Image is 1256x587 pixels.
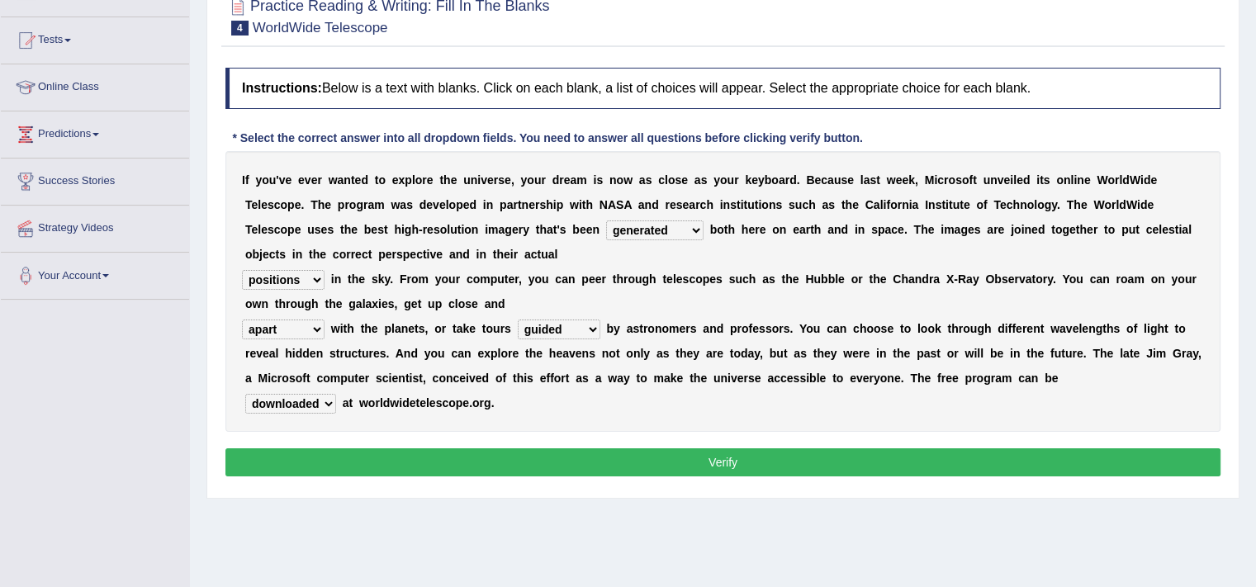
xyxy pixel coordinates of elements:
[349,198,357,211] b: o
[258,223,261,236] b: l
[392,173,399,187] b: e
[609,173,617,187] b: n
[1147,198,1154,211] b: e
[528,198,535,211] b: e
[593,173,596,187] b: i
[1150,173,1157,187] b: e
[852,198,859,211] b: e
[338,173,344,187] b: a
[469,198,476,211] b: d
[498,173,505,187] b: s
[841,173,847,187] b: s
[520,173,527,187] b: y
[644,198,652,211] b: n
[422,173,426,187] b: r
[398,173,405,187] b: x
[317,173,321,187] b: r
[351,223,358,236] b: e
[646,173,652,187] b: s
[1,159,189,200] a: Success Stories
[1070,173,1074,187] b: l
[1056,173,1064,187] b: o
[1036,173,1040,187] b: i
[534,173,542,187] b: u
[665,173,668,187] b: l
[1012,198,1020,211] b: h
[814,173,821,187] b: e
[1084,173,1091,187] b: e
[1119,198,1126,211] b: d
[274,223,281,236] b: c
[552,173,560,187] b: d
[280,198,287,211] b: o
[1122,173,1130,187] b: d
[993,198,1000,211] b: T
[305,173,311,187] b: v
[962,173,969,187] b: o
[949,198,953,211] b: t
[355,173,362,187] b: e
[1057,198,1060,211] b: .
[274,198,281,211] b: c
[941,198,946,211] b: t
[699,198,706,211] b: c
[423,223,427,236] b: r
[394,223,401,236] b: h
[847,173,854,187] b: e
[301,198,304,211] b: .
[440,223,448,236] b: o
[261,223,268,236] b: e
[925,198,928,211] b: I
[785,173,789,187] b: r
[251,198,258,211] b: e
[1,111,189,153] a: Predictions
[518,198,522,211] b: t
[596,173,603,187] b: s
[585,198,593,211] b: h
[327,223,334,236] b: s
[405,223,412,236] b: g
[401,223,405,236] b: i
[676,198,683,211] b: s
[880,198,884,211] b: l
[511,173,514,187] b: ,
[527,173,534,187] b: o
[908,173,915,187] b: k
[883,198,886,211] b: i
[1064,173,1071,187] b: n
[983,173,990,187] b: u
[513,198,517,211] b: r
[758,173,765,187] b: y
[426,198,433,211] b: e
[367,198,374,211] b: a
[570,198,579,211] b: w
[338,198,345,211] b: p
[755,198,759,211] b: t
[434,223,440,236] b: s
[539,198,546,211] b: s
[285,173,291,187] b: e
[471,173,478,187] b: n
[483,198,486,211] b: i
[670,198,676,211] b: e
[665,198,669,211] b: r
[287,223,295,236] b: p
[351,173,355,187] b: t
[1077,173,1084,187] b: n
[887,173,896,187] b: w
[463,198,470,211] b: e
[701,173,708,187] b: s
[258,198,261,211] b: l
[944,173,948,187] b: r
[363,198,367,211] b: r
[487,173,494,187] b: e
[251,223,258,236] b: e
[1,17,189,59] a: Tests
[969,173,973,187] b: f
[245,198,252,211] b: T
[720,198,723,211] b: i
[608,198,616,211] b: A
[876,173,880,187] b: t
[449,198,457,211] b: o
[694,173,701,187] b: a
